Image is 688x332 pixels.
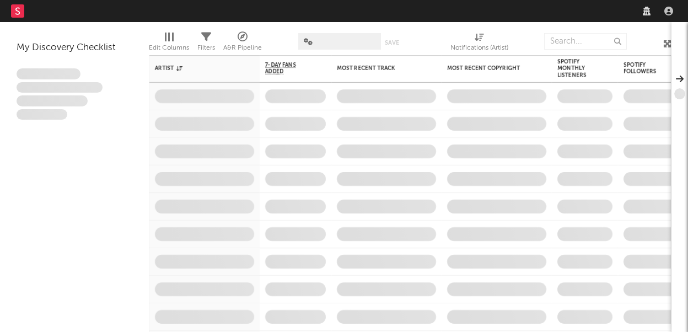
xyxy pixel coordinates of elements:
div: Filters [197,28,215,60]
div: My Discovery Checklist [17,41,132,55]
div: Edit Columns [149,28,189,60]
div: A&R Pipeline [223,41,262,55]
div: Notifications (Artist) [450,41,508,55]
span: 7-Day Fans Added [265,62,309,75]
input: Search... [544,33,627,50]
span: Integer aliquet in purus et [17,82,103,93]
button: Save [385,40,399,46]
div: Artist [155,65,238,72]
div: Edit Columns [149,41,189,55]
span: Lorem ipsum dolor [17,68,80,79]
div: Spotify Monthly Listeners [557,58,596,78]
div: Notifications (Artist) [450,28,508,60]
div: Most Recent Track [337,65,420,72]
div: Most Recent Copyright [447,65,530,72]
span: Aliquam viverra [17,109,67,120]
div: A&R Pipeline [223,28,262,60]
span: Praesent ac interdum [17,95,88,106]
div: Spotify Followers [623,62,662,75]
div: Filters [197,41,215,55]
